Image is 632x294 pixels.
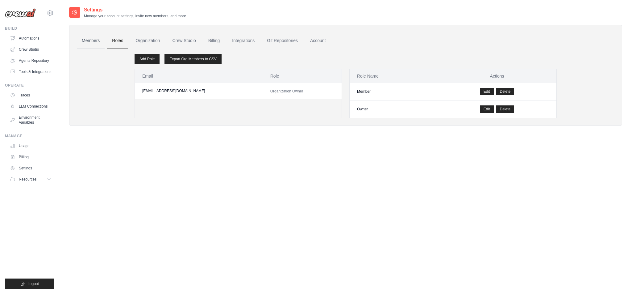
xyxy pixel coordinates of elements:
[7,90,54,100] a: Traces
[27,281,39,286] span: Logout
[77,32,105,49] a: Members
[203,32,225,49] a: Billing
[7,113,54,127] a: Environment Variables
[168,32,201,49] a: Crew Studio
[5,279,54,289] button: Logout
[7,33,54,43] a: Automations
[496,88,514,95] button: Delete
[5,83,54,88] div: Operate
[270,89,303,93] span: Organization Owner
[135,54,160,64] a: Add Role
[480,105,494,113] a: Edit
[7,152,54,162] a: Billing
[7,141,54,151] a: Usage
[7,163,54,173] a: Settings
[350,69,438,83] th: Role Name
[5,134,54,138] div: Manage
[438,69,556,83] th: Actions
[7,101,54,111] a: LLM Connections
[262,32,303,49] a: Git Repositories
[227,32,260,49] a: Integrations
[7,67,54,77] a: Tools & Integrations
[350,100,438,118] td: Owner
[135,83,263,99] td: [EMAIL_ADDRESS][DOMAIN_NAME]
[135,69,263,83] th: Email
[496,105,514,113] button: Delete
[131,32,165,49] a: Organization
[305,32,331,49] a: Account
[107,32,128,49] a: Roles
[84,6,187,14] h2: Settings
[350,83,438,100] td: Member
[164,54,222,64] a: Export Org Members to CSV
[7,174,54,184] button: Resources
[19,177,36,182] span: Resources
[84,14,187,19] p: Manage your account settings, invite new members, and more.
[480,88,494,95] a: Edit
[7,56,54,66] a: Agents Repository
[5,8,36,18] img: Logo
[5,26,54,31] div: Build
[7,45,54,54] a: Crew Studio
[263,69,342,83] th: Role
